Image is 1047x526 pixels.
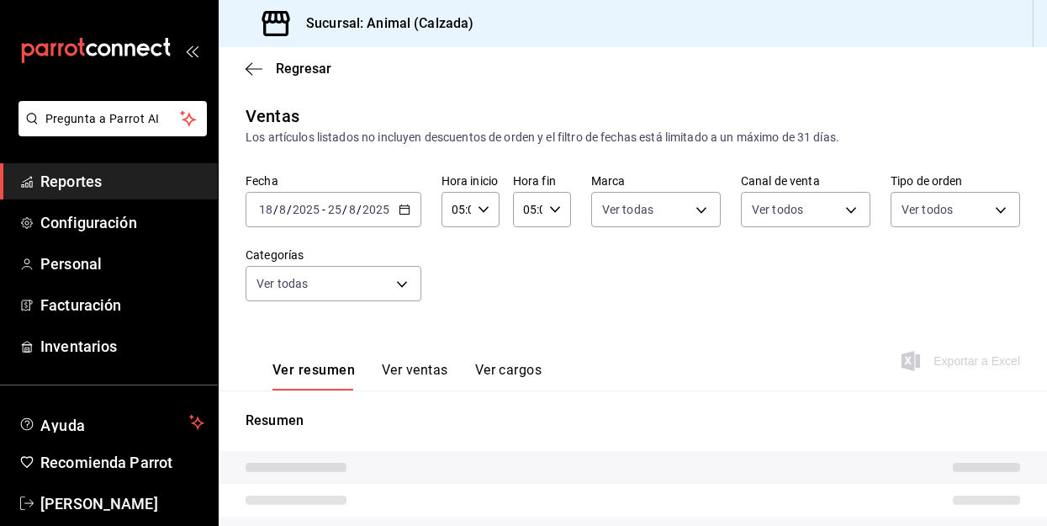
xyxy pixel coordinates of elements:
[40,492,204,515] span: [PERSON_NAME]
[256,275,308,292] span: Ver todas
[292,203,320,216] input: ----
[287,203,292,216] span: /
[475,362,542,391] button: Ver cargos
[276,61,331,77] span: Regresar
[362,203,390,216] input: ----
[246,175,421,187] label: Fecha
[246,411,1020,431] p: Resumen
[40,170,204,193] span: Reportes
[741,175,870,187] label: Canal de venta
[382,362,448,391] button: Ver ventas
[40,211,204,234] span: Configuración
[293,13,473,34] h3: Sucursal: Animal (Calzada)
[185,44,198,57] button: open_drawer_menu
[342,203,347,216] span: /
[602,201,653,218] span: Ver todas
[591,175,721,187] label: Marca
[40,294,204,316] span: Facturación
[19,101,207,136] button: Pregunta a Parrot AI
[246,249,421,261] label: Categorías
[246,104,299,129] div: Ventas
[246,129,1020,146] div: Los artículos listados no incluyen descuentos de orden y el filtro de fechas está limitado a un m...
[45,110,181,128] span: Pregunta a Parrot AI
[273,203,278,216] span: /
[12,122,207,140] a: Pregunta a Parrot AI
[258,203,273,216] input: --
[40,451,204,474] span: Recomienda Parrot
[902,201,953,218] span: Ver todos
[357,203,362,216] span: /
[442,175,500,187] label: Hora inicio
[322,203,325,216] span: -
[272,362,542,391] div: navigation tabs
[752,201,803,218] span: Ver todos
[327,203,342,216] input: --
[272,362,355,391] button: Ver resumen
[278,203,287,216] input: --
[348,203,357,216] input: --
[40,335,204,358] span: Inventarios
[891,175,1020,187] label: Tipo de orden
[40,252,204,275] span: Personal
[513,175,571,187] label: Hora fin
[40,412,182,433] span: Ayuda
[246,61,331,77] button: Regresar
